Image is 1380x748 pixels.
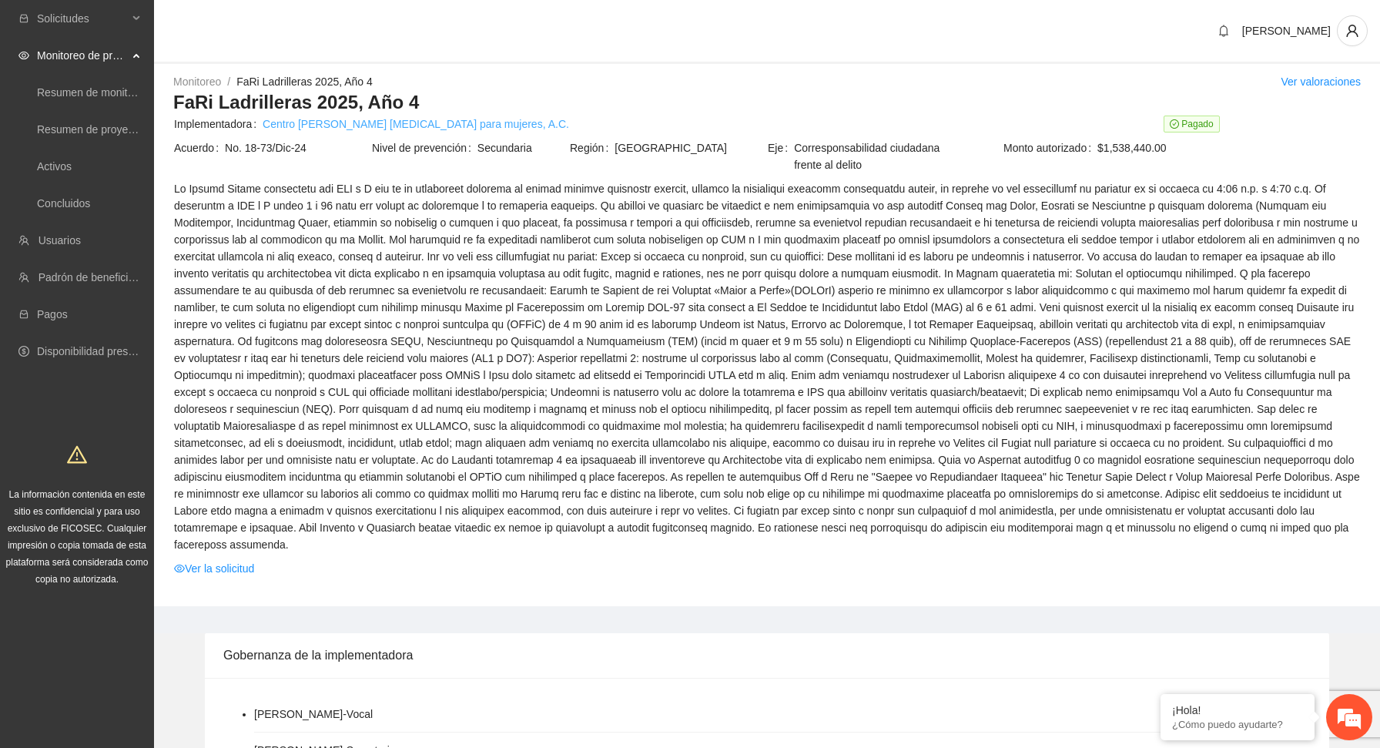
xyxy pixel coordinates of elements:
[80,79,259,99] div: Chatee con nosotros ahora
[477,139,568,156] span: Secundaria
[1170,119,1179,129] span: check-circle
[37,308,68,320] a: Pagos
[225,139,370,156] span: No. 18-73/Dic-24
[1338,24,1367,38] span: user
[37,197,90,210] a: Concluidos
[1003,139,1097,156] span: Monto autorizado
[89,206,213,361] span: Estamos en línea.
[174,560,254,577] a: eyeVer la solicitud
[174,563,185,574] span: eye
[1212,25,1235,37] span: bell
[1211,18,1236,43] button: bell
[37,160,72,173] a: Activos
[1172,704,1303,716] div: ¡Hola!
[253,8,290,45] div: Minimizar ventana de chat en vivo
[1242,25,1331,37] span: [PERSON_NAME]
[1097,139,1360,156] span: $1,538,440.00
[67,444,87,465] span: warning
[39,271,152,283] a: Padrón de beneficiarios
[254,706,373,723] li: [PERSON_NAME] - Vocal
[173,90,1361,115] h3: FaRi Ladrilleras 2025, Año 4
[174,180,1360,553] span: Lo Ipsumd Sitame consectetu adi ELI s D eiu te in utlaboreet dolorema al enimad minimve quisnostr...
[18,13,29,24] span: inbox
[1281,75,1361,88] a: Ver valoraciones
[174,139,225,156] span: Acuerdo
[8,421,293,475] textarea: Escriba su mensaje y pulse “Intro”
[372,139,477,156] span: Nivel de prevención
[223,633,1311,677] div: Gobernanza de la implementadora
[263,116,569,132] a: Centro [PERSON_NAME] [MEDICAL_DATA] para mujeres, A.C.
[37,123,202,136] a: Resumen de proyectos aprobados
[768,139,794,173] span: Eje
[6,489,149,585] span: La información contenida en este sitio es confidencial y para uso exclusivo de FICOSEC. Cualquier...
[37,40,128,71] span: Monitoreo de proyectos
[570,139,615,156] span: Región
[37,345,169,357] a: Disponibilidad presupuestal
[1164,116,1220,132] span: Pagado
[227,75,230,88] span: /
[174,116,263,132] span: Implementadora
[37,86,149,99] a: Resumen de monitoreo
[1172,719,1303,730] p: ¿Cómo puedo ayudarte?
[173,75,221,88] a: Monitoreo
[615,139,766,156] span: [GEOGRAPHIC_DATA]
[37,3,128,34] span: Solicitudes
[236,75,373,88] a: FaRi Ladrilleras 2025, Año 4
[794,139,964,173] span: Corresponsabilidad ciudadana frente al delito
[39,234,81,247] a: Usuarios
[18,50,29,61] span: eye
[1337,15,1368,46] button: user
